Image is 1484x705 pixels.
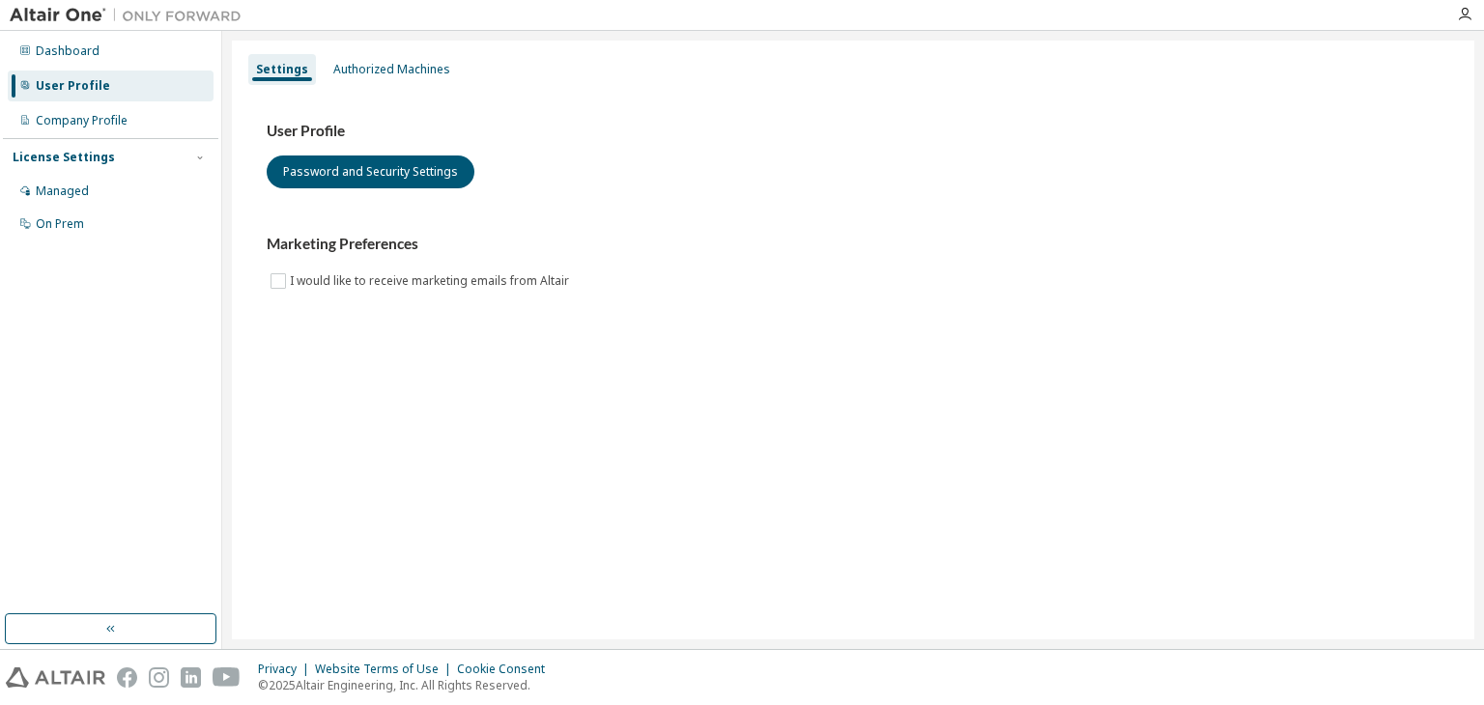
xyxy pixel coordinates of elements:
[13,150,115,165] div: License Settings
[149,667,169,688] img: instagram.svg
[267,155,474,188] button: Password and Security Settings
[36,113,128,128] div: Company Profile
[6,667,105,688] img: altair_logo.svg
[333,62,450,77] div: Authorized Machines
[36,183,89,199] div: Managed
[258,677,556,693] p: © 2025 Altair Engineering, Inc. All Rights Reserved.
[36,216,84,232] div: On Prem
[213,667,241,688] img: youtube.svg
[256,62,308,77] div: Settings
[10,6,251,25] img: Altair One
[258,662,315,677] div: Privacy
[267,122,1440,141] h3: User Profile
[36,78,110,94] div: User Profile
[117,667,137,688] img: facebook.svg
[36,43,100,59] div: Dashboard
[290,269,573,293] label: I would like to receive marketing emails from Altair
[315,662,457,677] div: Website Terms of Use
[181,667,201,688] img: linkedin.svg
[457,662,556,677] div: Cookie Consent
[267,235,1440,254] h3: Marketing Preferences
